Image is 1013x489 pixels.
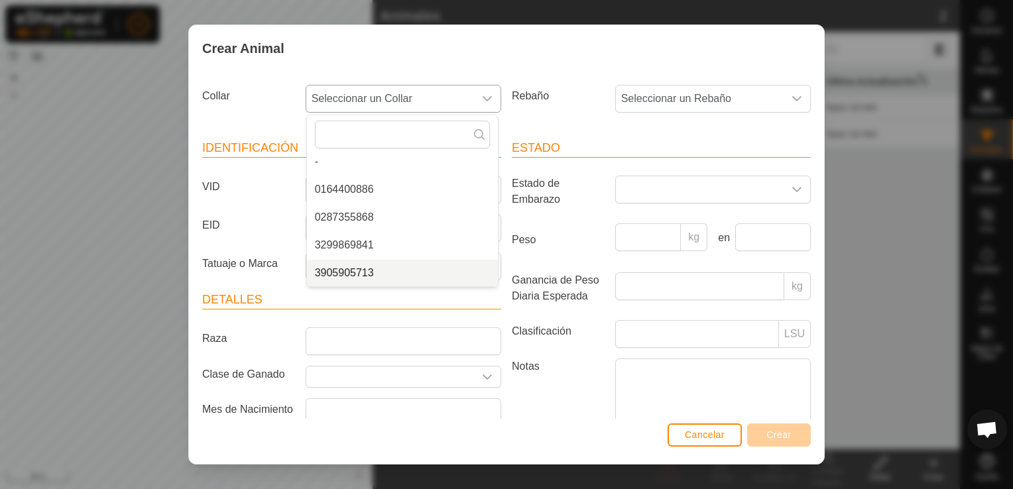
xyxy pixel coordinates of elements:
[685,429,725,440] span: Cancelar
[197,252,300,275] label: Tatuaje o Marca
[197,214,300,237] label: EID
[784,272,811,300] p-inputgroup-addon: kg
[766,429,792,440] span: Crear
[307,148,498,398] ul: Option List
[307,260,498,286] li: 3905905713
[512,139,811,158] header: Estado
[307,232,498,258] li: 3299869841
[202,38,284,58] span: Crear Animal
[307,148,498,175] li: -
[506,223,610,256] label: Peso
[202,291,501,309] header: Detalles
[474,85,501,112] div: dropdown trigger
[315,154,318,170] span: -
[315,182,374,197] span: 0164400886
[307,176,498,203] li: 0164400886
[967,409,1007,449] div: Chat abierto
[616,85,784,112] span: Seleccionar un Rebaño
[713,230,730,246] label: en
[747,423,811,447] button: Crear
[307,204,498,231] li: 0287355868
[315,209,374,225] span: 0287355868
[474,366,501,387] div: dropdown trigger
[202,139,501,158] header: Identificación
[506,320,610,343] label: Clasificación
[506,85,610,107] label: Rebaño
[506,176,610,207] label: Estado de Embarazo
[506,358,610,433] label: Notas
[197,176,300,198] label: VID
[197,398,300,421] label: Mes de Nacimiento
[506,272,610,304] label: Ganancia de Peso Diaria Esperada
[306,85,474,112] span: Seleccionar un Collar
[784,85,810,112] div: dropdown trigger
[779,320,811,348] p-inputgroup-addon: LSU
[668,423,742,447] button: Cancelar
[784,176,810,203] div: dropdown trigger
[681,223,707,251] p-inputgroup-addon: kg
[315,265,374,281] span: 3905905713
[197,366,300,382] label: Clase de Ganado
[315,237,374,253] span: 3299869841
[197,327,300,350] label: Raza
[197,85,300,107] label: Collar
